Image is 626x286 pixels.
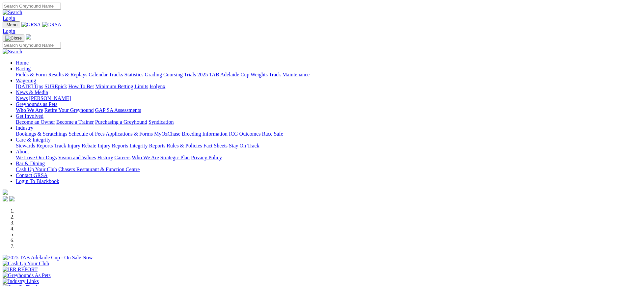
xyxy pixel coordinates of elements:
button: Toggle navigation [3,35,24,42]
a: Purchasing a Greyhound [95,119,147,125]
a: Coursing [163,72,183,77]
a: Racing [16,66,31,71]
a: Become a Trainer [56,119,94,125]
img: facebook.svg [3,196,8,201]
a: Cash Up Your Club [16,167,57,172]
div: Industry [16,131,623,137]
a: Fields & Form [16,72,47,77]
img: Industry Links [3,278,39,284]
a: Care & Integrity [16,137,51,143]
div: Racing [16,72,623,78]
a: We Love Our Dogs [16,155,57,160]
a: Injury Reports [97,143,128,148]
img: Search [3,10,22,15]
div: Get Involved [16,119,623,125]
a: Statistics [124,72,144,77]
a: Stewards Reports [16,143,53,148]
a: Grading [145,72,162,77]
a: Home [16,60,29,65]
img: Greyhounds As Pets [3,273,51,278]
img: Search [3,49,22,55]
a: Chasers Restaurant & Function Centre [58,167,140,172]
a: Race Safe [262,131,283,137]
img: 2025 TAB Adelaide Cup - On Sale Now [3,255,93,261]
img: logo-grsa-white.png [26,34,31,39]
a: Industry [16,125,33,131]
div: Greyhounds as Pets [16,107,623,113]
a: Login [3,15,15,21]
a: Trials [184,72,196,77]
img: IER REPORT [3,267,38,273]
img: GRSA [21,22,41,28]
a: Bookings & Scratchings [16,131,67,137]
img: logo-grsa-white.png [3,190,8,195]
a: Wagering [16,78,36,83]
a: Get Involved [16,113,43,119]
a: Stay On Track [229,143,259,148]
img: Cash Up Your Club [3,261,49,267]
a: Careers [114,155,130,160]
div: Care & Integrity [16,143,623,149]
div: About [16,155,623,161]
a: [PERSON_NAME] [29,95,71,101]
a: Greyhounds as Pets [16,101,57,107]
a: GAP SA Assessments [95,107,141,113]
div: Bar & Dining [16,167,623,172]
a: How To Bet [68,84,94,89]
a: Calendar [89,72,108,77]
a: Results & Replays [48,72,87,77]
a: Privacy Policy [191,155,222,160]
a: Isolynx [150,84,165,89]
img: Close [5,36,22,41]
a: Who We Are [132,155,159,160]
div: News & Media [16,95,623,101]
a: Become an Owner [16,119,55,125]
a: Weights [251,72,268,77]
a: Contact GRSA [16,172,47,178]
a: Track Injury Rebate [54,143,96,148]
a: ICG Outcomes [229,131,260,137]
a: Breeding Information [182,131,228,137]
img: GRSA [42,22,62,28]
span: Menu [7,22,17,27]
a: Strategic Plan [160,155,190,160]
a: About [16,149,29,154]
input: Search [3,42,61,49]
a: News & Media [16,90,48,95]
a: Login To Blackbook [16,178,59,184]
a: Minimum Betting Limits [95,84,148,89]
a: Applications & Forms [106,131,153,137]
a: Retire Your Greyhound [44,107,94,113]
a: Bar & Dining [16,161,45,166]
a: Tracks [109,72,123,77]
a: Who We Are [16,107,43,113]
a: Schedule of Fees [68,131,104,137]
a: SUREpick [44,84,67,89]
a: History [97,155,113,160]
a: Integrity Reports [129,143,165,148]
a: News [16,95,28,101]
a: [DATE] Tips [16,84,43,89]
a: Track Maintenance [269,72,310,77]
button: Toggle navigation [3,21,20,28]
div: Wagering [16,84,623,90]
a: Rules & Policies [167,143,202,148]
a: 2025 TAB Adelaide Cup [197,72,249,77]
img: twitter.svg [9,196,14,201]
a: Syndication [149,119,174,125]
a: Vision and Values [58,155,96,160]
a: Fact Sheets [204,143,228,148]
input: Search [3,3,61,10]
a: Login [3,28,15,34]
a: MyOzChase [154,131,180,137]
